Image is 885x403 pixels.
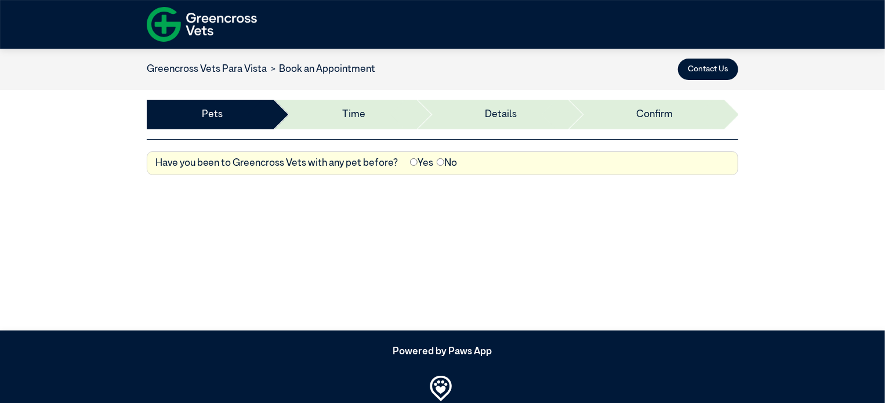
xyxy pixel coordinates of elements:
[147,346,738,358] h5: Powered by Paws App
[147,62,376,77] nav: breadcrumb
[678,59,738,80] button: Contact Us
[410,156,433,171] label: Yes
[147,3,257,46] img: f-logo
[202,107,223,122] a: Pets
[437,158,444,166] input: No
[147,64,267,74] a: Greencross Vets Para Vista
[437,156,457,171] label: No
[410,158,418,166] input: Yes
[267,62,376,77] li: Book an Appointment
[155,156,398,171] label: Have you been to Greencross Vets with any pet before?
